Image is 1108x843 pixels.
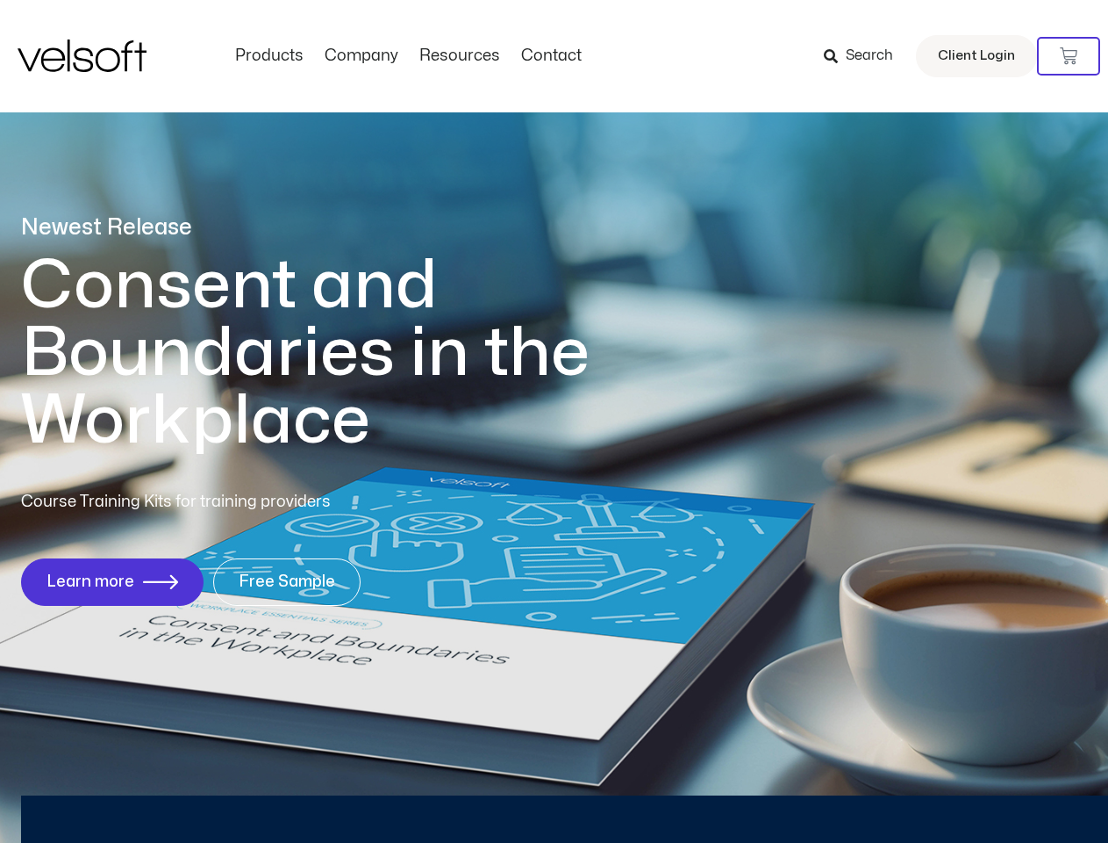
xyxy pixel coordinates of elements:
[824,41,905,71] a: Search
[21,558,204,606] a: Learn more
[213,558,361,606] a: Free Sample
[511,47,592,66] a: ContactMenu Toggle
[18,40,147,72] img: Velsoft Training Materials
[225,47,314,66] a: ProductsMenu Toggle
[21,490,458,515] p: Course Training Kits for training providers
[938,45,1015,68] span: Client Login
[46,573,134,591] span: Learn more
[409,47,511,66] a: ResourcesMenu Toggle
[314,47,409,66] a: CompanyMenu Toggle
[846,45,893,68] span: Search
[239,573,335,591] span: Free Sample
[21,252,661,455] h1: Consent and Boundaries in the Workplace
[225,47,592,66] nav: Menu
[916,35,1037,77] a: Client Login
[21,213,661,243] p: Newest Release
